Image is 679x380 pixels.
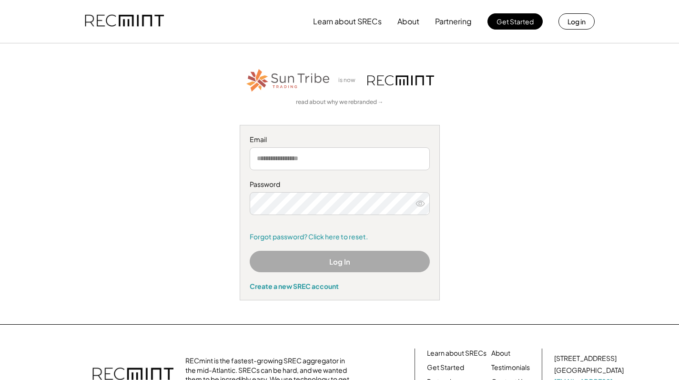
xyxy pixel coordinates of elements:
[250,232,430,242] a: Forgot password? Click here to reset.
[554,354,617,363] div: [STREET_ADDRESS]
[85,5,164,38] img: recmint-logotype%403x.png
[427,349,486,358] a: Learn about SRECs
[296,98,384,106] a: read about why we rebranded →
[558,13,595,30] button: Log in
[435,12,472,31] button: Partnering
[250,135,430,144] div: Email
[554,366,624,375] div: [GEOGRAPHIC_DATA]
[250,180,430,189] div: Password
[397,12,419,31] button: About
[250,282,430,290] div: Create a new SREC account
[491,349,510,358] a: About
[313,12,382,31] button: Learn about SRECs
[250,251,430,272] button: Log In
[487,13,543,30] button: Get Started
[245,67,331,93] img: STT_Horizontal_Logo%2B-%2BColor.png
[336,76,363,84] div: is now
[427,363,464,372] a: Get Started
[491,363,530,372] a: Testimonials
[367,75,434,85] img: recmint-logotype%403x.png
